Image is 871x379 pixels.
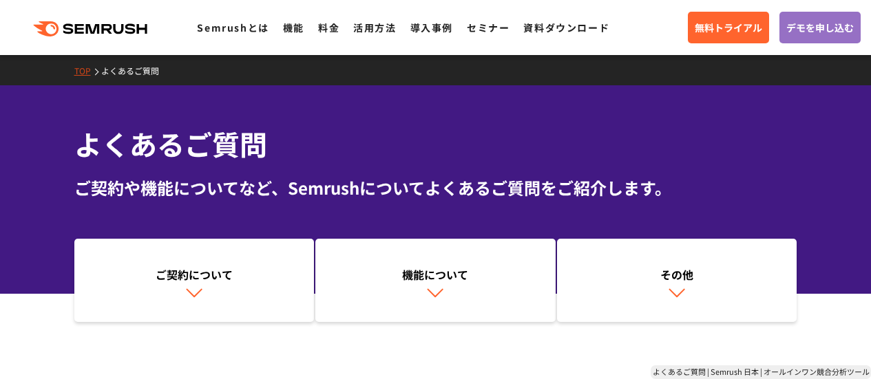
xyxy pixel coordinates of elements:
[564,266,790,283] div: その他
[81,266,308,283] div: ご契約について
[653,366,870,377] span: よくあるご質問 | Semrush 日本 | オールインワン競合分析ツール
[318,21,339,34] a: 料金
[786,20,854,35] span: デモを申し込む
[315,239,556,323] a: 機能について
[467,21,510,34] a: セミナー
[197,21,269,34] a: Semrushとは
[779,12,861,43] a: デモを申し込む
[410,21,453,34] a: 導入事例
[322,266,549,283] div: 機能について
[523,21,609,34] a: 資料ダウンロード
[74,239,315,323] a: ご契約について
[353,21,396,34] a: 活用方法
[283,21,304,34] a: 機能
[557,239,797,323] a: その他
[695,20,762,35] span: 無料トライアル
[74,175,797,200] div: ご契約や機能についてなど、Semrushについてよくあるご質問をご紹介します。
[74,124,797,164] h1: よくあるご質問
[101,65,169,76] a: よくあるご質問
[74,65,101,76] a: TOP
[688,12,769,43] a: 無料トライアル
